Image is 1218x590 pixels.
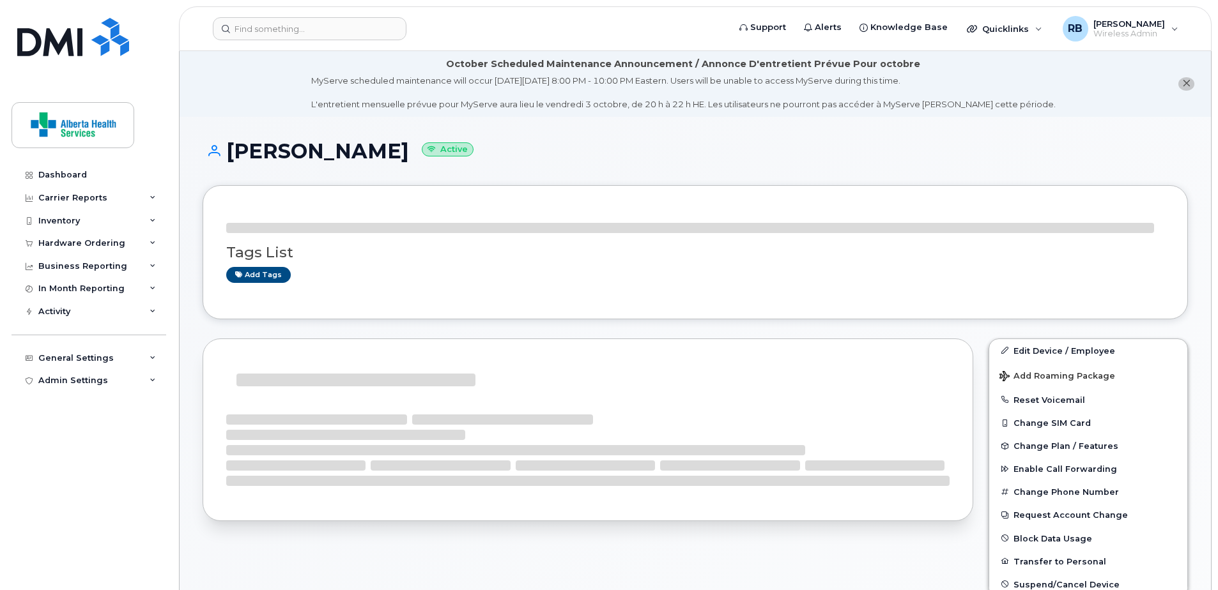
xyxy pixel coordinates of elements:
button: Request Account Change [989,503,1187,526]
button: Reset Voicemail [989,388,1187,411]
button: Block Data Usage [989,527,1187,550]
span: Enable Call Forwarding [1014,464,1117,474]
a: Add tags [226,267,291,283]
span: Add Roaming Package [999,371,1115,383]
button: Enable Call Forwarding [989,457,1187,480]
button: Transfer to Personal [989,550,1187,573]
div: MyServe scheduled maintenance will occur [DATE][DATE] 8:00 PM - 10:00 PM Eastern. Users will be u... [311,75,1056,110]
span: Change Plan / Features [1014,441,1118,451]
span: Suspend/Cancel Device [1014,579,1120,589]
button: close notification [1178,77,1194,91]
button: Change SIM Card [989,411,1187,434]
button: Change Plan / Features [989,434,1187,457]
button: Add Roaming Package [989,362,1187,388]
div: October Scheduled Maintenance Announcement / Annonce D'entretient Prévue Pour octobre [446,57,920,71]
small: Active [422,142,474,157]
a: Edit Device / Employee [989,339,1187,362]
h3: Tags List [226,245,1164,261]
h1: [PERSON_NAME] [203,140,1188,162]
button: Change Phone Number [989,480,1187,503]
